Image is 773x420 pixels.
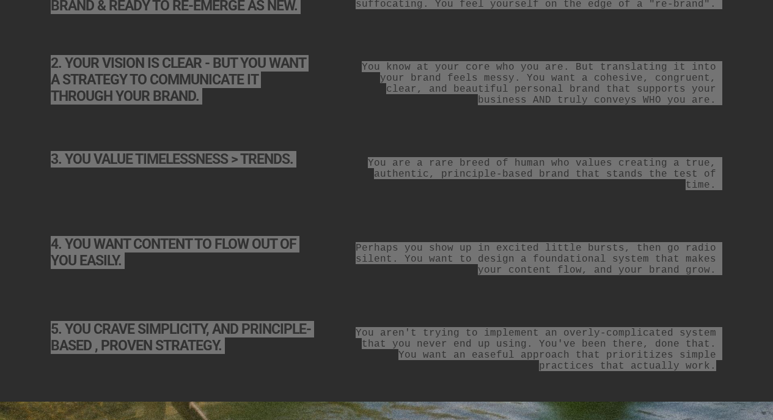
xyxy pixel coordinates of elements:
[51,55,306,105] b: 2. YOUR VISION IS CLEAR - BUT YOU WANT A STRATEGY TO COMMUNICATE IT THROUGH YOUR BRAND.
[51,321,311,354] b: 5. YOU CRAVE SIMPLICITY, AND PRINCIPLE-BASED , PROVEN STRATEGY.
[51,236,296,269] b: 4. YOU WANT CONTENT TO FLOW OUT OF YOU EASILY.
[51,151,293,168] b: 3. YOU VALUE TIMELESSNESS > TRENDS.
[343,236,723,281] div: Perhaps you show up in excited little bursts, then go radio silent. You want to design a foundati...
[343,151,723,196] div: You are a rare breed of human who values creating a true, authentic, principle-based brand that s...
[343,321,723,377] div: You aren't trying to implement an overly-complicated system that you never end up using. You've b...
[343,55,723,111] div: You know at your core who you are. But translating it into your brand feels messy. You want a coh...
